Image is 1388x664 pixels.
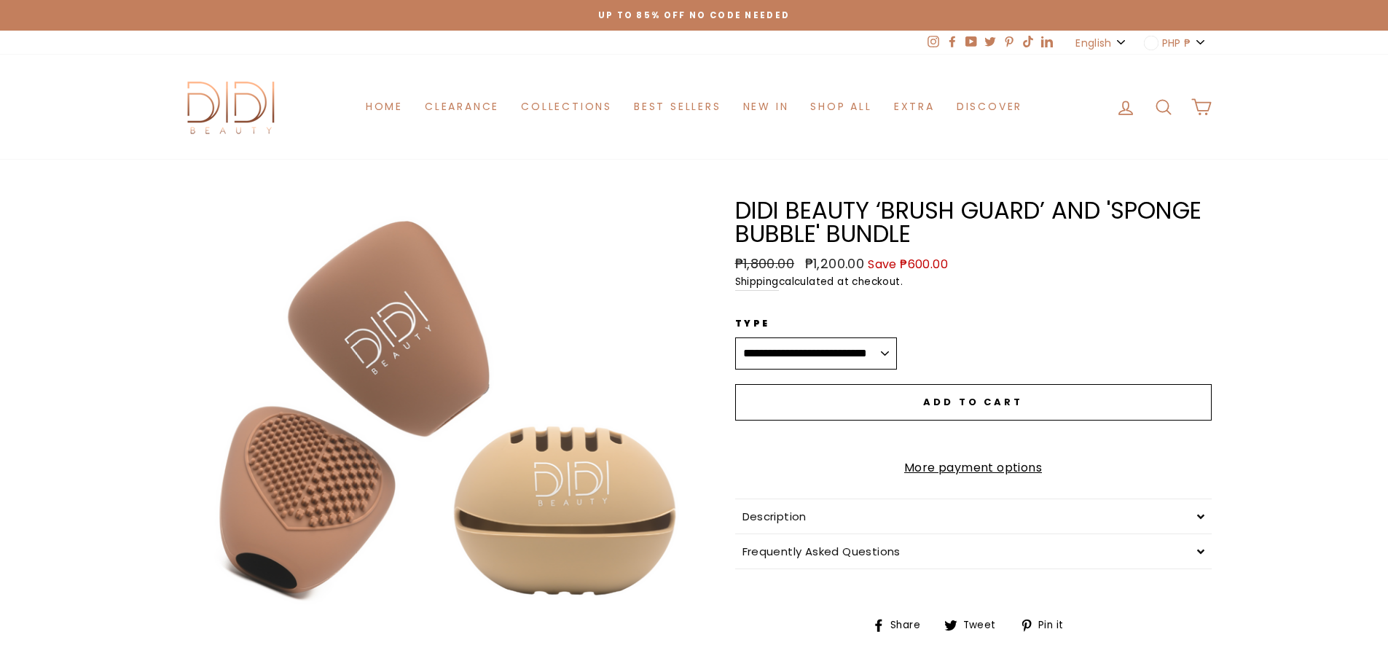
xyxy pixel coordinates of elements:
a: New in [732,93,800,120]
span: Save ₱600.00 [868,256,948,273]
span: ₱1,800.00 [735,254,799,275]
a: Extra [883,93,946,120]
span: Description [742,509,807,524]
a: Collections [510,93,623,120]
span: Frequently Asked Questions [742,544,901,559]
span: Up to 85% off NO CODE NEEDED [598,9,791,21]
a: Shop All [799,93,882,120]
a: Clearance [414,93,510,120]
span: Share [888,617,931,633]
ul: Primary [355,93,1033,120]
a: More payment options [735,458,1212,477]
span: Tweet [961,617,1007,633]
a: Best Sellers [623,93,732,120]
h1: Didi Beauty ‘Brush Guard’ and 'Sponge Bubble' Bundle [735,199,1212,246]
button: English [1071,31,1132,55]
span: ₱1,200.00 [805,254,865,273]
button: Add to cart [735,384,1212,421]
span: PHP ₱ [1162,35,1191,51]
label: Type [735,316,897,330]
a: Home [355,93,414,120]
a: Shipping [735,274,779,291]
span: Pin it [1036,617,1074,633]
img: Didi Beauty Co. [177,77,286,137]
a: Discover [946,93,1033,120]
button: PHP ₱ [1140,31,1212,55]
small: calculated at checkout. [735,274,1212,291]
span: English [1075,35,1111,51]
span: Add to cart [923,395,1023,409]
